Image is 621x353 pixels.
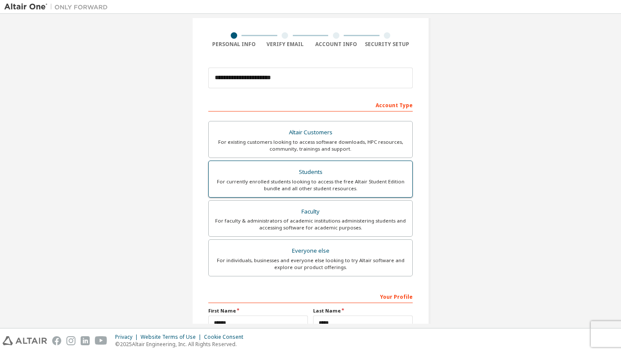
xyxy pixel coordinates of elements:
[214,257,407,271] div: For individuals, businesses and everyone else looking to try Altair software and explore our prod...
[66,336,75,345] img: instagram.svg
[115,341,248,348] p: © 2025 Altair Engineering, Inc. All Rights Reserved.
[214,127,407,139] div: Altair Customers
[214,217,407,231] div: For faculty & administrators of academic institutions administering students and accessing softwa...
[95,336,107,345] img: youtube.svg
[214,245,407,257] div: Everyone else
[214,178,407,192] div: For currently enrolled students looking to access the free Altair Student Edition bundle and all ...
[310,41,362,48] div: Account Info
[208,289,413,303] div: Your Profile
[260,41,311,48] div: Verify Email
[208,307,308,314] label: First Name
[52,336,61,345] img: facebook.svg
[115,334,141,341] div: Privacy
[141,334,204,341] div: Website Terms of Use
[204,334,248,341] div: Cookie Consent
[362,41,413,48] div: Security Setup
[214,206,407,218] div: Faculty
[313,307,413,314] label: Last Name
[3,336,47,345] img: altair_logo.svg
[208,41,260,48] div: Personal Info
[214,166,407,178] div: Students
[214,139,407,152] div: For existing customers looking to access software downloads, HPC resources, community, trainings ...
[81,336,90,345] img: linkedin.svg
[208,98,413,111] div: Account Type
[4,3,112,11] img: Altair One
